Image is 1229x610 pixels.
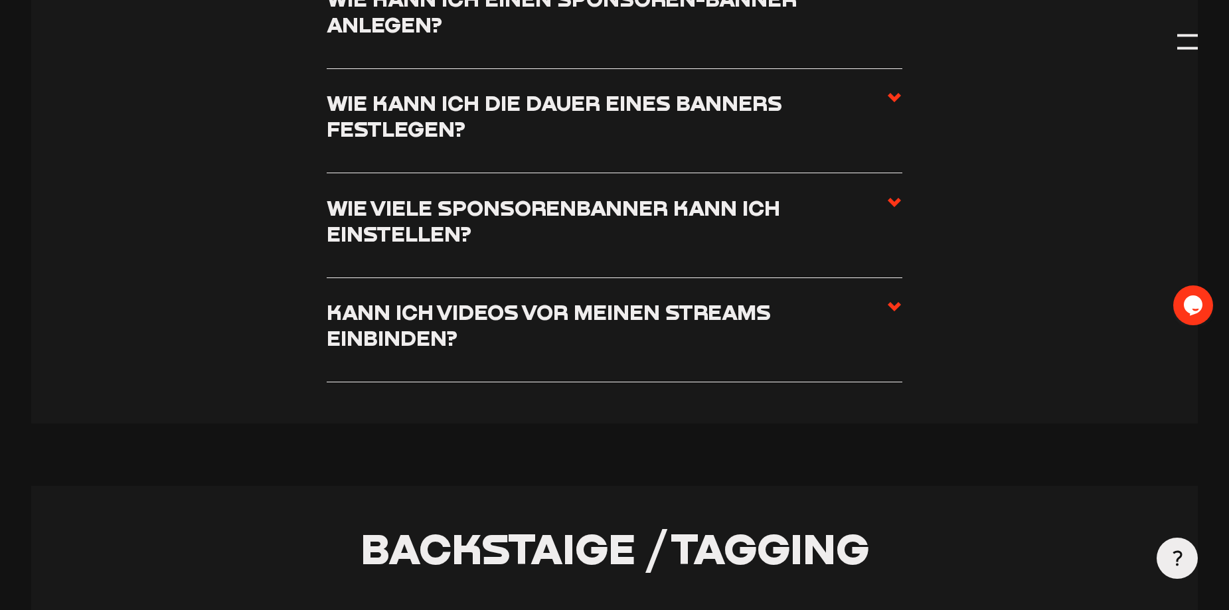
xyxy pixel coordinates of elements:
[327,299,886,350] h3: Kann ich Videos vor meinen Streams einbinden?
[327,194,886,246] h3: Wie viele Sponsorenbanner kann ich einstellen?
[361,522,869,573] span: Backstaige / Tagging
[1173,285,1216,325] iframe: chat widget
[327,90,886,141] h3: Wie kann ich die Dauer eines Banners festlegen?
